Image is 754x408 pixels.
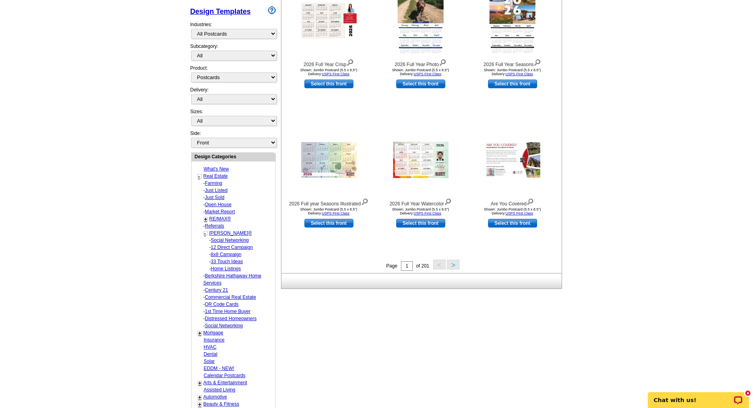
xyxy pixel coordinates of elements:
[203,401,239,407] a: Beauty & Fitness
[198,187,275,194] div: -
[190,8,251,15] a: Design Templates
[444,197,452,205] img: view design details
[346,57,354,66] img: view design details
[447,260,460,269] button: >
[190,86,276,108] div: Delivery:
[190,65,276,86] div: Product:
[433,260,446,269] button: <
[204,366,234,371] a: EDDM - NEW!
[190,43,276,65] div: Subcategory:
[198,173,200,180] a: -
[198,201,275,208] div: -
[204,337,225,343] a: Insurance
[469,57,556,68] div: 2026 Full Year Seasons
[190,108,276,130] div: Sizes:
[198,222,275,230] div: -
[526,197,534,205] img: view design details
[211,266,241,271] a: Home Listings
[198,315,275,322] div: -
[192,153,275,160] div: Design Categories
[204,166,229,172] a: What's New
[204,216,207,222] a: +
[198,301,275,308] div: -
[377,197,464,207] div: 2026 Full Year Watercolor
[301,3,357,38] img: 2026 Full Year Crisp
[203,244,281,251] div: -
[198,380,201,386] a: +
[205,223,224,229] a: Referrals
[377,57,464,68] div: 2026 Full Year Photo
[505,72,533,76] a: USPS First Class
[203,265,281,272] div: -
[643,383,754,408] iframe: LiveChat chat widget
[198,180,275,187] div: -
[469,197,556,207] div: Are You Covered
[322,211,349,215] a: USPS First Class
[396,80,445,88] a: use this design
[285,197,372,207] div: 2026 Full year Seasons Illustrated
[203,251,281,258] div: -
[204,387,236,393] a: Assisted Living
[205,202,232,207] a: Open House
[198,330,201,336] a: +
[285,57,372,68] div: 2026 Full Year Crisp
[285,207,372,215] div: Shown: Jumbo Postcard (5.5 x 8.5") Delivery:
[198,287,275,294] div: -
[205,180,222,186] a: Farming
[198,294,275,301] div: -
[205,188,228,193] a: Just Listed
[414,72,441,76] a: USPS First Class
[377,68,464,76] div: Shown: Jumbo Postcard (5.5 x 8.5") Delivery:
[211,245,253,250] a: 12 Direct Campaign
[190,130,276,148] div: Side:
[205,294,256,300] a: Commercial Real Estate
[285,68,372,76] div: Shown: Jumbo Postcard (5.5 x 8.5") Delivery:
[203,237,281,244] div: -
[322,72,349,76] a: USPS First Class
[361,197,368,205] img: view design details
[377,207,464,215] div: Shown: Jumbo Postcard (5.5 x 8.5") Delivery:
[386,263,397,269] span: Page
[198,208,275,215] div: -
[203,380,247,385] a: Arts & Entertainment
[304,80,353,88] a: use this design
[205,209,235,214] a: Market Report
[211,259,243,264] a: 33 Touch Ideas
[198,272,275,287] div: -
[534,57,541,66] img: view design details
[198,401,201,408] a: +
[205,323,243,328] a: Social Networking
[209,230,252,236] a: [PERSON_NAME]®
[198,394,201,400] a: +
[416,263,429,269] span: of 201
[301,142,357,178] img: 2026 Full year Seasons Illustrated
[203,394,227,400] a: Automotive
[268,6,276,14] img: design-wizard-help-icon.png
[198,322,275,329] div: -
[396,219,445,228] a: use this design
[414,211,441,215] a: USPS First Class
[204,230,206,237] a: -
[204,373,245,378] a: Calendar Postcards
[198,194,275,201] div: -
[203,330,224,336] a: Mortgage
[203,173,228,179] a: Real Estate
[469,68,556,76] div: Shown: Jumbo Postcard (5.5 x 8.5") Delivery:
[203,258,281,265] div: -
[205,195,224,200] a: Just Sold
[204,359,215,364] a: Solar
[488,219,537,228] a: use this design
[209,216,231,222] a: RE/MAX®
[205,287,228,293] a: Century 21
[439,57,446,66] img: view design details
[190,17,276,43] div: Industries:
[205,316,257,321] a: Distressed Homeowners
[204,351,218,357] a: Dental
[205,302,239,307] a: QR Code Cards
[205,309,251,314] a: 1st Time Home Buyer
[505,211,533,215] a: USPS First Class
[203,273,262,286] a: Berkshire Hathaway Home Services
[304,219,353,228] a: use this design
